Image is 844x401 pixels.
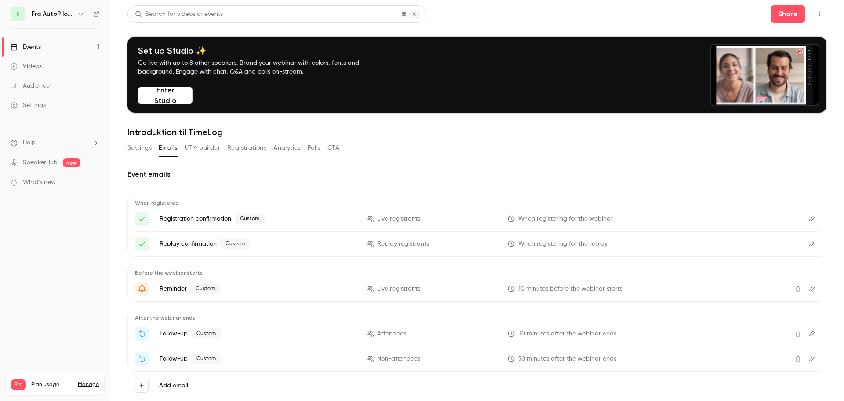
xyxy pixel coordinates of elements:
span: 30 minutes after the webinar ends [518,329,616,338]
p: Before the webinar starts [135,269,819,276]
p: When registered [135,199,819,206]
iframe: Noticeable Trigger [89,179,99,187]
button: Enter Studio [138,87,193,104]
span: Custom [191,353,221,364]
li: help-dropdown-opener [11,138,99,147]
p: After the webinar ends [135,314,819,321]
span: Attendees [377,329,406,338]
span: Pro [11,379,26,390]
span: Replay registrants [377,239,429,249]
span: Custom [235,213,265,224]
span: Live registrants [377,214,420,224]
li: Gense {{ event_name }} [135,352,819,366]
p: Registration confirmation [160,213,356,224]
a: Manage [78,381,99,388]
button: Share [771,5,805,23]
label: Add email [159,381,188,390]
button: Delete [791,327,805,341]
li: Here's your access link to {{ event_name }}! [135,212,819,226]
button: Edit [805,212,819,226]
button: Analytics [273,141,301,155]
p: Follow-up [160,328,356,339]
p: Follow-up [160,353,356,364]
div: Videos [11,62,42,71]
span: Custom [191,328,221,339]
span: What's new [23,178,56,187]
div: Settings [11,101,46,110]
button: Polls [308,141,320,155]
div: Search for videos or events [135,10,223,19]
span: new [63,158,80,167]
h4: Set up Studio ✨ [138,45,380,56]
h2: Event emails [127,169,826,180]
p: Go live with up to 8 other speakers. Brand your webinar with colors, fonts and background. Engage... [138,59,380,76]
span: Plan usage [31,381,73,388]
span: Help [23,138,36,147]
div: Audience [11,81,50,90]
span: Custom [190,283,220,294]
span: Non-attendees [377,354,420,364]
span: Live registrants [377,284,420,294]
div: Events [11,43,41,52]
button: Edit [805,237,819,251]
h1: Introduktion til TimeLog [127,127,826,137]
span: When registering for the webinar [518,214,613,224]
button: Delete [791,282,805,296]
span: When registering for the replay [518,239,608,249]
li: Tak for din deltagelse i {{ event_name }} [135,327,819,341]
button: CTA [327,141,339,155]
span: 10 minutes before the webinar starts [518,284,622,294]
li: {{ event_name }} starter om 10 minutter [135,282,819,296]
a: SpeakerHub [23,158,58,167]
span: Custom [220,239,250,249]
p: Replay confirmation [160,239,356,249]
button: Edit [805,352,819,366]
span: 30 minutes after the webinar ends [518,354,616,364]
button: Emails [159,141,177,155]
p: Reminder [160,283,356,294]
button: Registrations [227,141,266,155]
button: UTM builder [185,141,220,155]
li: Here's your access link to {{ event_name }}! [135,237,819,251]
button: Delete [791,352,805,366]
h6: Fra AutoPilot til TimeLog [32,10,74,18]
button: Settings [127,141,152,155]
button: Edit [805,327,819,341]
button: Edit [805,282,819,296]
span: F [16,10,19,19]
